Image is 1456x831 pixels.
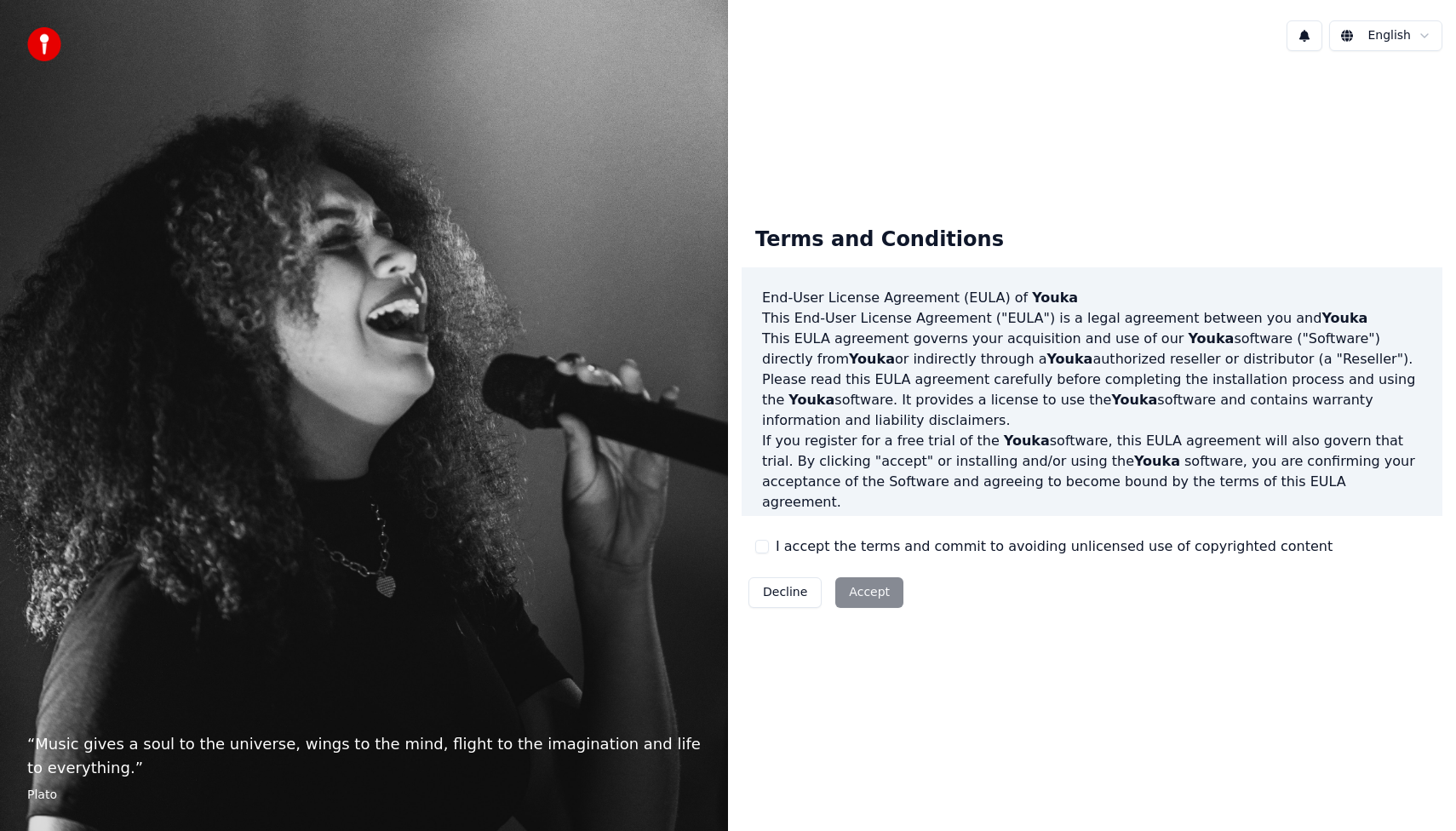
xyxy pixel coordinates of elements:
[27,787,701,804] footer: Plato
[776,536,1333,557] label: I accept the terms and commit to avoiding unlicensed use of copyrighted content
[762,308,1422,329] p: This End-User License Agreement ("EULA") is a legal agreement between you and
[788,392,834,408] span: Youka
[1321,310,1367,326] span: Youka
[762,329,1422,370] p: This EULA agreement governs your acquisition and use of our software ("Software") directly from o...
[762,513,1422,615] p: If you are entering into this EULA agreement on behalf of a company or other legal entity, you re...
[762,288,1422,308] h3: End-User License Agreement (EULA) of
[849,351,895,367] span: Youka
[1188,330,1234,347] span: Youka
[1032,289,1078,306] span: Youka
[1111,392,1157,408] span: Youka
[27,732,701,780] p: “ Music gives a soul to the universe, wings to the mind, flight to the imagination and life to ev...
[742,213,1017,267] div: Terms and Conditions
[27,27,61,61] img: youka
[762,431,1422,513] p: If you register for a free trial of the software, this EULA agreement will also govern that trial...
[748,577,822,608] button: Decline
[1134,453,1180,469] span: Youka
[1046,351,1092,367] span: Youka
[762,370,1422,431] p: Please read this EULA agreement carefully before completing the installation process and using th...
[1004,433,1050,449] span: Youka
